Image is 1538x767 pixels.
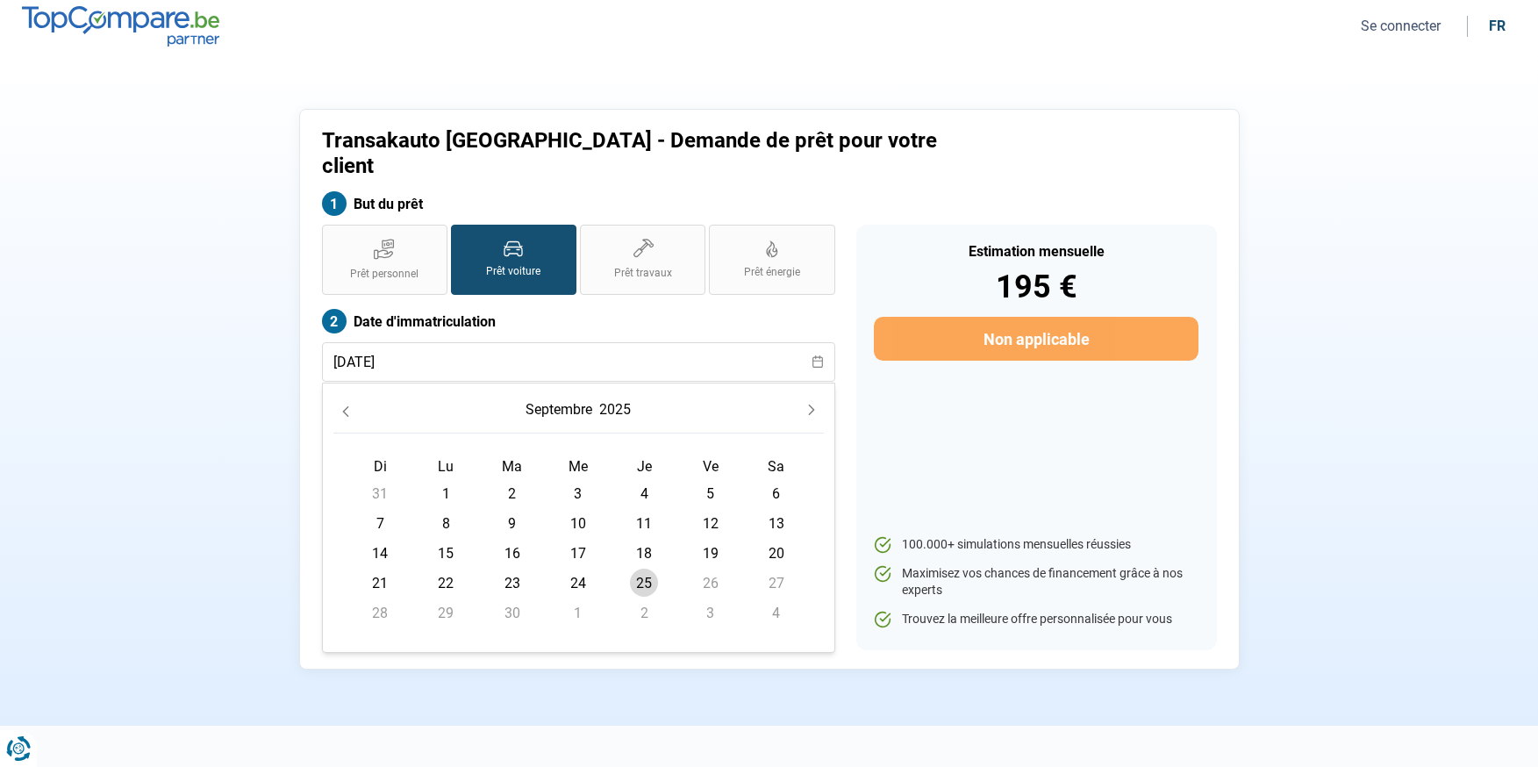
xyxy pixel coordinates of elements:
[545,598,611,627] td: 1
[612,538,677,568] td: 18
[637,458,652,475] span: Je
[564,509,592,537] span: 10
[874,611,1198,628] li: Trouvez la meilleure offre personnalisée pour vous
[614,266,672,281] span: Prêt travaux
[432,599,460,627] span: 29
[322,383,835,653] div: Choose Date
[374,458,387,475] span: Di
[697,599,725,627] span: 3
[743,508,809,538] td: 13
[768,458,784,475] span: Sa
[347,508,413,538] td: 7
[498,599,526,627] span: 30
[413,538,479,568] td: 15
[874,245,1198,259] div: Estimation mensuelle
[545,508,611,538] td: 10
[366,509,394,537] span: 7
[366,569,394,597] span: 21
[569,458,588,475] span: Me
[502,458,522,475] span: Ma
[630,479,658,507] span: 4
[333,398,358,422] button: Previous Month
[366,479,394,507] span: 31
[630,509,658,537] span: 11
[762,599,790,627] span: 4
[366,599,394,627] span: 28
[564,539,592,567] span: 17
[697,479,725,507] span: 5
[744,265,800,280] span: Prêt énergie
[22,6,219,46] img: TopCompare.be
[432,479,460,507] span: 1
[432,509,460,537] span: 8
[522,394,596,426] button: Choose Month
[697,509,725,537] span: 12
[743,538,809,568] td: 20
[677,478,743,508] td: 5
[479,538,545,568] td: 16
[874,271,1198,303] div: 195 €
[350,267,418,282] span: Prêt personnel
[677,568,743,598] td: 26
[413,508,479,538] td: 8
[743,598,809,627] td: 4
[347,478,413,508] td: 31
[545,568,611,598] td: 24
[479,478,545,508] td: 2
[432,539,460,567] span: 15
[703,458,719,475] span: Ve
[743,568,809,598] td: 27
[762,569,790,597] span: 27
[413,478,479,508] td: 1
[413,598,479,627] td: 29
[347,538,413,568] td: 14
[762,479,790,507] span: 6
[322,191,835,216] label: But du prêt
[874,317,1198,361] button: Non applicable
[697,569,725,597] span: 26
[630,599,658,627] span: 2
[479,568,545,598] td: 23
[432,569,460,597] span: 22
[677,598,743,627] td: 3
[677,538,743,568] td: 19
[479,598,545,627] td: 30
[322,309,835,333] label: Date d'immatriculation
[347,568,413,598] td: 21
[762,509,790,537] span: 13
[1356,17,1446,35] button: Se connecter
[486,264,540,279] span: Prêt voiture
[743,478,809,508] td: 6
[612,478,677,508] td: 4
[612,598,677,627] td: 2
[630,539,658,567] span: 18
[545,538,611,568] td: 17
[564,599,592,627] span: 1
[322,342,835,382] input: jj/mm/aaaa
[498,479,526,507] span: 2
[874,565,1198,599] li: Maximisez vos chances de financement grâce à nos experts
[498,539,526,567] span: 16
[874,536,1198,554] li: 100.000+ simulations mensuelles réussies
[697,539,725,567] span: 19
[545,478,611,508] td: 3
[498,569,526,597] span: 23
[366,539,394,567] span: 14
[322,128,988,179] h1: Transakauto [GEOGRAPHIC_DATA] - Demande de prêt pour votre client
[630,569,658,597] span: 25
[612,508,677,538] td: 11
[564,479,592,507] span: 3
[677,508,743,538] td: 12
[1489,18,1506,34] div: fr
[799,398,824,422] button: Next Month
[438,458,454,475] span: Lu
[413,568,479,598] td: 22
[498,509,526,537] span: 9
[596,394,634,426] button: Choose Year
[762,539,790,567] span: 20
[479,508,545,538] td: 9
[564,569,592,597] span: 24
[612,568,677,598] td: 25
[347,598,413,627] td: 28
